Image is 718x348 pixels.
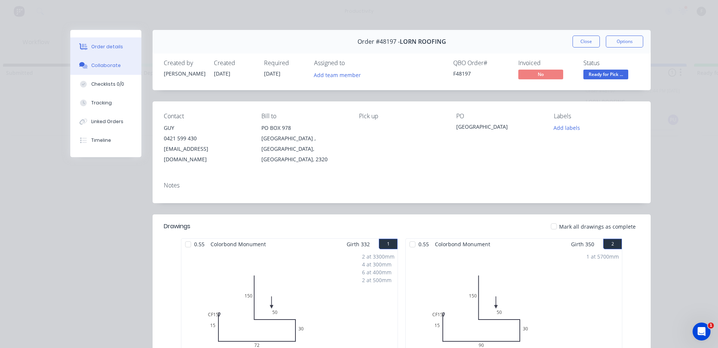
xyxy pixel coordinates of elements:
[559,223,636,231] span: Mark all drawings as complete
[70,56,141,75] button: Collaborate
[518,70,563,79] span: No
[603,239,622,249] button: 2
[264,59,305,67] div: Required
[191,239,208,250] span: 0.55
[164,123,249,133] div: GUY
[571,239,594,250] span: Girth 350
[518,59,574,67] div: Invoiced
[708,323,714,329] span: 1
[453,70,509,77] div: F48197
[693,323,711,341] iframe: Intercom live chat
[362,276,395,284] div: 2 at 500mm
[164,113,249,120] div: Contact
[432,239,493,250] span: Colorbond Monument
[310,70,365,80] button: Add team member
[583,70,628,79] span: Ready for Pick ...
[456,123,542,133] div: [GEOGRAPHIC_DATA]
[70,75,141,94] button: Checklists 0/0
[91,43,123,50] div: Order details
[70,94,141,112] button: Tracking
[554,113,639,120] div: Labels
[91,118,123,125] div: Linked Orders
[314,70,365,80] button: Add team member
[164,59,205,67] div: Created by
[164,182,639,189] div: Notes
[583,59,639,67] div: Status
[586,253,619,260] div: 1 at 5700mm
[261,123,347,165] div: PO BOX 978[GEOGRAPHIC_DATA] , [GEOGRAPHIC_DATA], [GEOGRAPHIC_DATA], 2320
[358,38,400,45] span: Order #48197 -
[164,144,249,165] div: [EMAIL_ADDRESS][DOMAIN_NAME]
[400,38,446,45] span: LORN ROOFING
[314,59,389,67] div: Assigned to
[91,137,111,144] div: Timeline
[453,59,509,67] div: QBO Order #
[91,62,121,69] div: Collaborate
[261,123,347,133] div: PO BOX 978
[164,222,190,231] div: Drawings
[91,100,112,106] div: Tracking
[164,123,249,165] div: GUY0421 599 430[EMAIL_ADDRESS][DOMAIN_NAME]
[208,239,269,250] span: Colorbond Monument
[456,113,542,120] div: PO
[606,36,643,48] button: Options
[415,239,432,250] span: 0.55
[70,112,141,131] button: Linked Orders
[261,113,347,120] div: Bill to
[70,37,141,56] button: Order details
[164,133,249,144] div: 0421 599 430
[583,70,628,81] button: Ready for Pick ...
[164,70,205,77] div: [PERSON_NAME]
[362,253,395,260] div: 2 at 3300mm
[347,239,370,250] span: Girth 332
[91,81,124,88] div: Checklists 0/0
[264,70,280,77] span: [DATE]
[261,133,347,165] div: [GEOGRAPHIC_DATA] , [GEOGRAPHIC_DATA], [GEOGRAPHIC_DATA], 2320
[550,123,584,133] button: Add labels
[362,260,395,268] div: 4 at 300mm
[214,70,230,77] span: [DATE]
[70,131,141,150] button: Timeline
[573,36,600,48] button: Close
[379,239,398,249] button: 1
[214,59,255,67] div: Created
[359,113,445,120] div: Pick up
[362,268,395,276] div: 6 at 400mm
